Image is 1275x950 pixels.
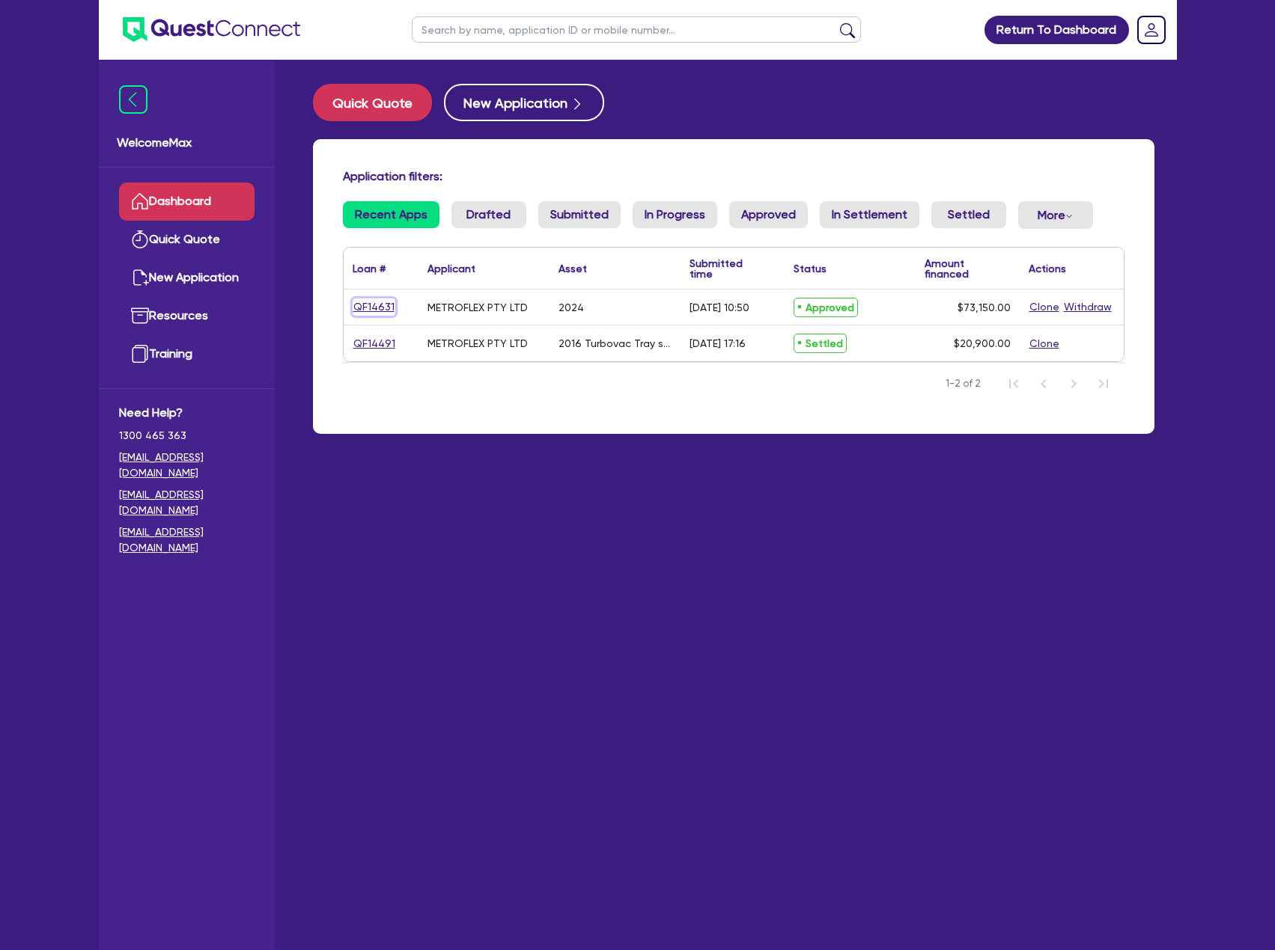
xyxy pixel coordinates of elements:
[954,337,1011,349] span: $20,900.00
[119,524,255,556] a: [EMAIL_ADDRESS][DOMAIN_NAME]
[119,335,255,373] a: Training
[444,84,604,121] button: New Application
[1063,298,1113,316] button: Withdraw
[538,201,621,228] a: Submitted
[119,259,255,297] a: New Application
[794,298,858,317] span: Approved
[559,263,587,274] div: Asset
[119,85,147,114] img: icon-menu-close
[1089,369,1119,399] button: Last Page
[123,17,300,42] img: quest-connect-logo-blue
[999,369,1029,399] button: First Page
[1029,298,1060,316] button: Clone
[119,450,255,481] a: [EMAIL_ADDRESS][DOMAIN_NAME]
[451,201,526,228] a: Drafted
[946,376,981,391] span: 1-2 of 2
[729,201,808,228] a: Approved
[119,183,255,221] a: Dashboard
[353,263,386,274] div: Loan #
[794,263,827,274] div: Status
[1029,335,1060,352] button: Clone
[313,84,444,121] a: Quick Quote
[931,201,1006,228] a: Settled
[427,263,475,274] div: Applicant
[633,201,717,228] a: In Progress
[131,345,149,363] img: training
[131,269,149,286] img: new-application
[119,487,255,518] a: [EMAIL_ADDRESS][DOMAIN_NAME]
[343,201,439,228] a: Recent Apps
[985,16,1129,44] a: Return To Dashboard
[119,221,255,259] a: Quick Quote
[690,337,746,349] div: [DATE] 17:16
[820,201,919,228] a: In Settlement
[313,84,432,121] button: Quick Quote
[117,134,257,152] span: Welcome Max
[119,404,255,422] span: Need Help?
[925,258,1011,279] div: Amount financed
[1029,369,1059,399] button: Previous Page
[1132,10,1171,49] a: Dropdown toggle
[131,307,149,325] img: resources
[1018,201,1093,229] button: Dropdown toggle
[119,297,255,335] a: Resources
[412,16,861,43] input: Search by name, application ID or mobile number...
[1029,263,1066,274] div: Actions
[131,230,149,248] img: quick-quote
[559,301,584,313] div: 2024
[353,298,395,316] a: QF14631
[119,428,255,444] span: 1300 465 363
[794,334,847,353] span: Settled
[690,258,762,279] div: Submitted time
[427,301,528,313] div: METROFLEX PTY LTD
[427,337,528,349] div: METROFLEX PTY LTD
[353,335,396,352] a: QF14491
[559,337,672,349] div: 2016 Turbovac Tray sealer TPS Compact XL
[343,169,1125,183] h4: Application filters:
[690,301,749,313] div: [DATE] 10:50
[958,301,1011,313] span: $73,150.00
[1059,369,1089,399] button: Next Page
